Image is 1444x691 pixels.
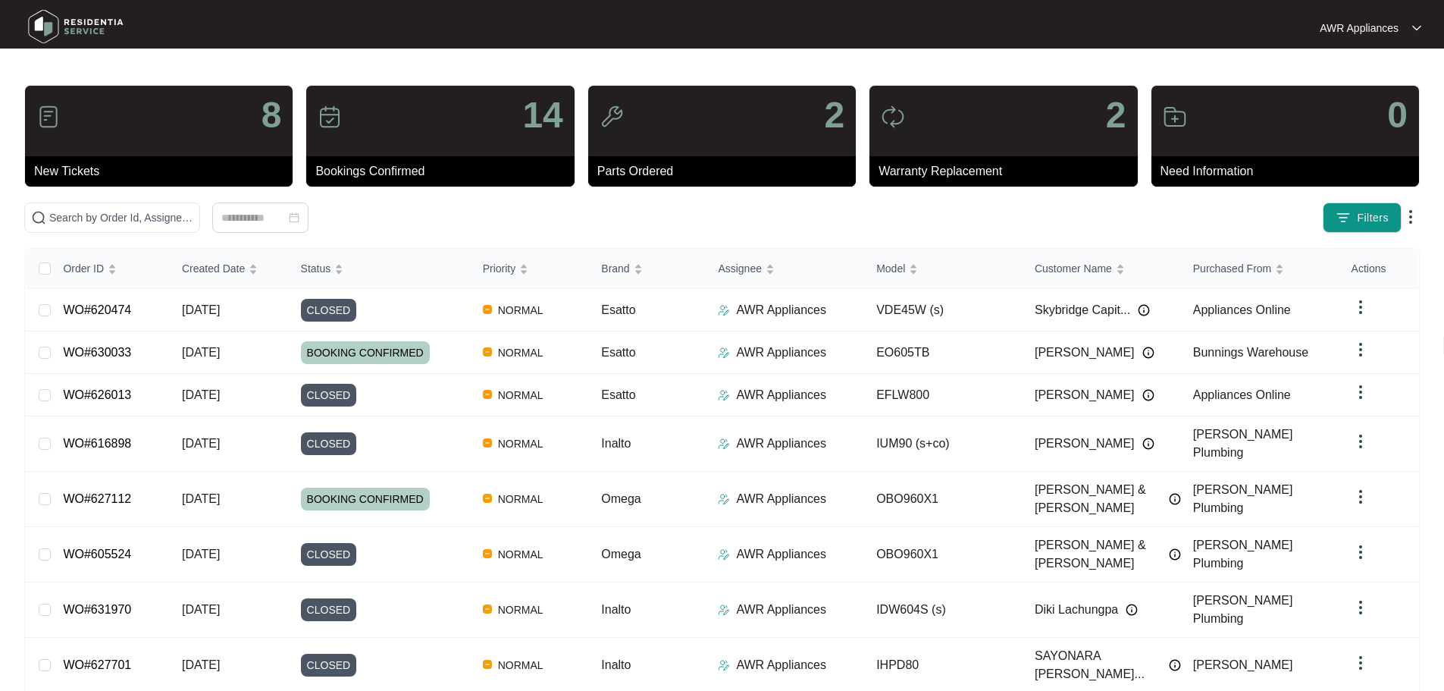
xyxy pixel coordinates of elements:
span: SAYONARA [PERSON_NAME]... [1035,647,1161,683]
span: CLOSED [301,432,357,455]
span: [PERSON_NAME] Plumbing [1193,594,1293,625]
span: [PERSON_NAME] [1035,344,1135,362]
span: CLOSED [301,299,357,322]
img: Assigner Icon [718,659,730,671]
p: AWR Appliances [736,490,826,508]
span: NORMAL [492,601,550,619]
img: Assigner Icon [718,438,730,450]
a: WO#627701 [63,658,131,671]
span: Order ID [63,260,104,277]
p: Need Information [1161,162,1419,181]
img: dropdown arrow [1412,24,1421,32]
span: [DATE] [182,437,220,450]
img: Assigner Icon [718,389,730,401]
span: [DATE] [182,388,220,401]
span: Assignee [718,260,762,277]
span: [DATE] [182,492,220,505]
img: icon [600,105,624,129]
img: dropdown arrow [1352,543,1370,561]
p: AWR Appliances [736,344,826,362]
td: IDW604S (s) [864,583,1023,638]
th: Created Date [170,249,289,289]
img: Vercel Logo [483,660,492,669]
th: Order ID [51,249,170,289]
span: Appliances Online [1193,303,1291,316]
img: Info icon [1142,347,1154,359]
img: icon [1163,105,1187,129]
img: dropdown arrow [1352,488,1370,506]
img: Info icon [1142,438,1154,450]
img: Info icon [1142,389,1154,401]
p: 8 [262,97,282,133]
td: EFLW800 [864,374,1023,416]
a: WO#630033 [63,346,131,359]
span: Status [301,260,331,277]
p: Bookings Confirmed [315,162,574,181]
span: Inalto [601,437,631,450]
img: residentia service logo [23,4,129,49]
img: Assigner Icon [718,604,730,616]
span: Diki Lachungpa [1035,601,1118,619]
span: NORMAL [492,386,550,404]
span: [PERSON_NAME] & [PERSON_NAME] [1035,481,1161,517]
span: [PERSON_NAME] [1035,386,1135,404]
img: Assigner Icon [718,347,730,359]
span: NORMAL [492,435,550,453]
p: 0 [1387,97,1408,133]
td: VDE45W (s) [864,289,1023,331]
img: Vercel Logo [483,494,492,503]
img: search-icon [31,210,46,225]
span: Inalto [601,658,631,671]
a: WO#620474 [63,303,131,316]
th: Priority [471,249,590,289]
td: EO605TB [864,331,1023,374]
img: Info icon [1169,659,1181,671]
span: [DATE] [182,658,220,671]
span: Priority [483,260,516,277]
span: NORMAL [492,656,550,674]
input: Search by Order Id, Assignee Name, Customer Name, Brand and Model [49,209,193,226]
img: Assigner Icon [718,304,730,316]
img: Info icon [1169,548,1181,561]
span: [DATE] [182,548,220,561]
span: Esatto [601,388,635,401]
span: [DATE] [182,346,220,359]
img: Info icon [1126,604,1138,616]
span: Omega [601,492,641,505]
span: [PERSON_NAME] & [PERSON_NAME] [1035,536,1161,573]
img: dropdown arrow [1352,383,1370,401]
span: [PERSON_NAME] Plumbing [1193,539,1293,570]
td: OBO960X1 [864,527,1023,583]
span: [DATE] [182,303,220,316]
span: Omega [601,548,641,561]
span: Esatto [601,303,635,316]
img: icon [318,105,342,129]
span: [PERSON_NAME] [1035,435,1135,453]
span: Model [876,260,905,277]
span: Inalto [601,603,631,616]
th: Assignee [706,249,864,289]
span: Skybridge Capit... [1035,301,1130,319]
span: [PERSON_NAME] [1193,658,1293,671]
span: Esatto [601,346,635,359]
p: AWR Appliances [736,656,826,674]
img: Vercel Logo [483,549,492,558]
p: 14 [522,97,562,133]
span: BOOKING CONFIRMED [301,341,430,364]
p: 2 [1106,97,1126,133]
th: Brand [589,249,706,289]
img: dropdown arrow [1402,208,1420,226]
p: New Tickets [34,162,293,181]
a: WO#605524 [63,548,131,561]
p: AWR Appliances [736,386,826,404]
span: Appliances Online [1193,388,1291,401]
span: CLOSED [301,654,357,677]
a: WO#616898 [63,437,131,450]
th: Actions [1339,249,1418,289]
button: filter iconFilters [1323,203,1402,233]
span: BOOKING CONFIRMED [301,488,430,510]
img: icon [36,105,61,129]
a: WO#626013 [63,388,131,401]
span: Purchased From [1193,260,1271,277]
span: NORMAL [492,344,550,362]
